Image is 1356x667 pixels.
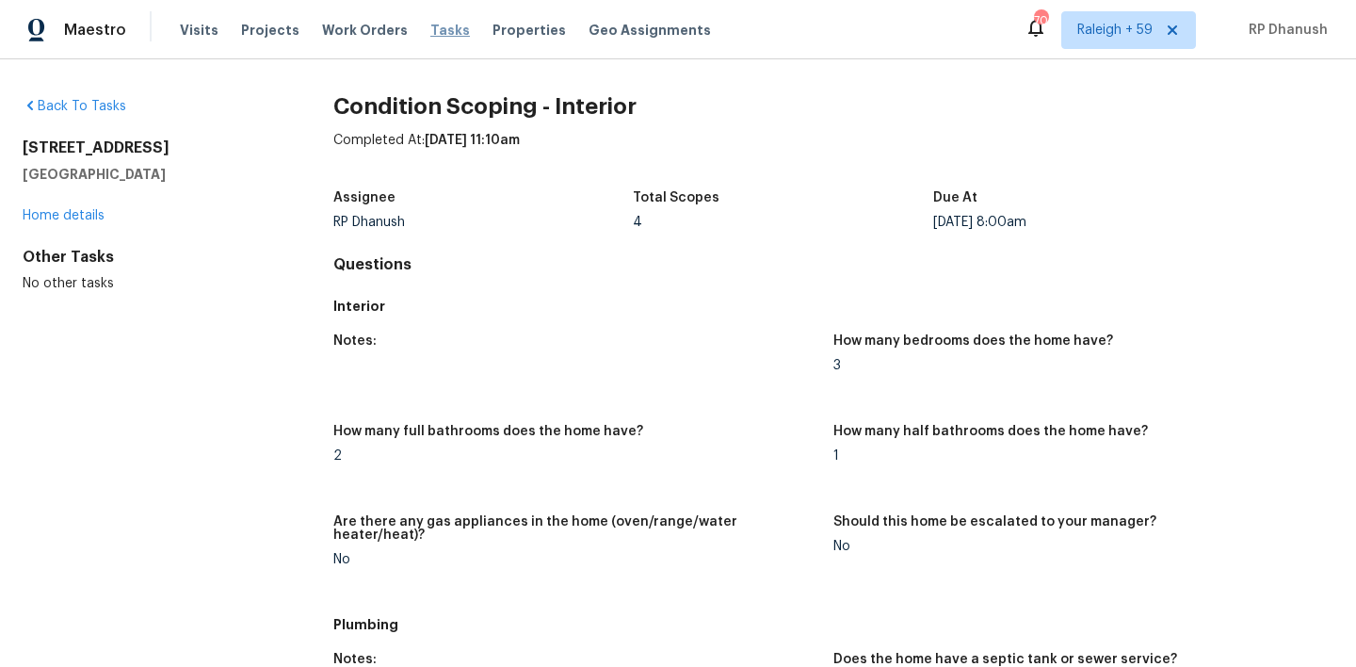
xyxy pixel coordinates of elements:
div: RP Dhanush [333,216,634,229]
div: No [833,540,1318,553]
span: No other tasks [23,277,114,290]
h5: Does the home have a septic tank or sewer service? [833,653,1177,666]
span: Maestro [64,21,126,40]
div: Completed At: [333,131,1333,180]
span: Properties [492,21,566,40]
h5: [GEOGRAPHIC_DATA] [23,165,273,184]
h5: How many half bathrooms does the home have? [833,425,1148,438]
span: Tasks [430,24,470,37]
span: Raleigh + 59 [1077,21,1153,40]
h5: Should this home be escalated to your manager? [833,515,1156,529]
span: [DATE] 11:10am [425,134,520,147]
h2: Condition Scoping - Interior [333,97,1333,116]
span: Geo Assignments [589,21,711,40]
a: Home details [23,209,105,222]
h5: Due At [933,191,977,204]
h5: How many full bathrooms does the home have? [333,425,643,438]
div: Other Tasks [23,248,273,267]
h5: Are there any gas appliances in the home (oven/range/water heater/heat)? [333,515,818,542]
div: [DATE] 8:00am [933,216,1234,229]
div: 704 [1034,11,1047,30]
h5: Plumbing [333,615,1333,634]
div: 3 [833,359,1318,372]
h5: Interior [333,297,1333,316]
span: Projects [241,21,299,40]
h5: Notes: [333,653,377,666]
span: Work Orders [322,21,408,40]
h5: Assignee [333,191,395,204]
h5: Total Scopes [633,191,719,204]
a: Back To Tasks [23,100,126,113]
span: Visits [180,21,218,40]
div: 4 [633,216,933,229]
h4: Questions [333,255,1333,274]
span: RP Dhanush [1241,21,1328,40]
div: 2 [333,449,818,463]
div: 1 [833,449,1318,463]
h2: [STREET_ADDRESS] [23,138,273,157]
h5: Notes: [333,334,377,348]
div: No [333,553,818,566]
h5: How many bedrooms does the home have? [833,334,1113,348]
